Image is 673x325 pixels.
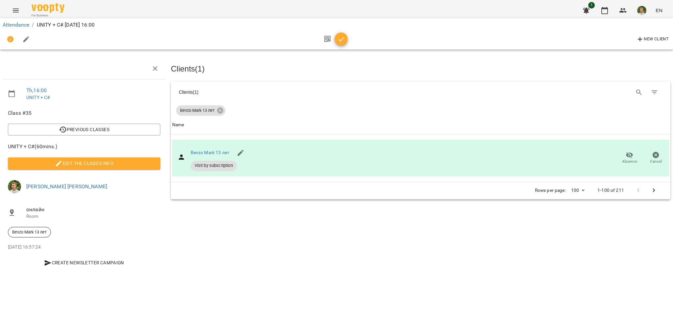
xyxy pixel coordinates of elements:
button: New Client [635,34,670,45]
img: 4ee7dbd6fda85432633874d65326f444.jpg [8,180,21,193]
button: Previous Classes [8,124,160,135]
span: For Business [32,13,64,18]
span: Edit the class's Info [13,159,155,167]
span: Visit by subscription [191,163,237,169]
span: Create Newsletter Campaign [11,259,158,267]
span: Name [172,121,669,129]
span: Cancel [650,159,662,164]
div: Clients ( 1 ) [179,89,415,95]
img: 4ee7dbd6fda85432633874d65326f444.jpg [637,6,646,15]
span: Class #35 [8,109,160,117]
h3: Clients ( 1 ) [171,65,670,73]
span: онлайн [26,206,160,213]
button: Create Newsletter Campaign [8,257,160,269]
div: Bevzo Mark 13 лет [176,105,225,116]
a: [PERSON_NAME] [PERSON_NAME] [26,183,107,190]
span: Bevzo Mark 13 лет [176,108,219,113]
div: Sort [172,121,184,129]
li: / [32,21,34,29]
span: Bevzo Mark 13 лет [8,229,51,235]
span: New Client [636,35,669,43]
button: Cancel [643,149,669,167]
p: Room [26,213,160,220]
div: Table Toolbar [171,82,670,103]
p: [DATE] 16:57:24 [8,244,160,251]
p: UNITY + C# [DATE] 16:00 [37,21,95,29]
div: Bevzo Mark 13 лет [8,227,51,237]
p: 1-100 of 211 [597,187,624,194]
button: Absence [616,149,643,167]
img: Voopty Logo [32,3,64,13]
button: Next Page [646,183,662,198]
p: Rows per page: [535,187,566,194]
span: Previous Classes [13,126,155,133]
a: Bevzo Mark 13 лет [191,150,230,155]
nav: breadcrumb [3,21,670,29]
a: Attendance [3,22,29,28]
span: EN [656,7,662,14]
span: 1 [588,2,595,9]
a: Th , 16:00 [26,87,47,93]
span: Absence [622,159,637,164]
button: Filter [647,85,662,100]
div: 100 [569,186,587,195]
button: Menu [8,3,24,18]
a: UNITY + C# [26,95,50,100]
button: EN [653,4,665,16]
span: UNITY + C# ( 60 mins. ) [8,143,160,151]
button: Edit the class's Info [8,157,160,169]
button: Search [631,85,647,100]
div: Name [172,121,184,129]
